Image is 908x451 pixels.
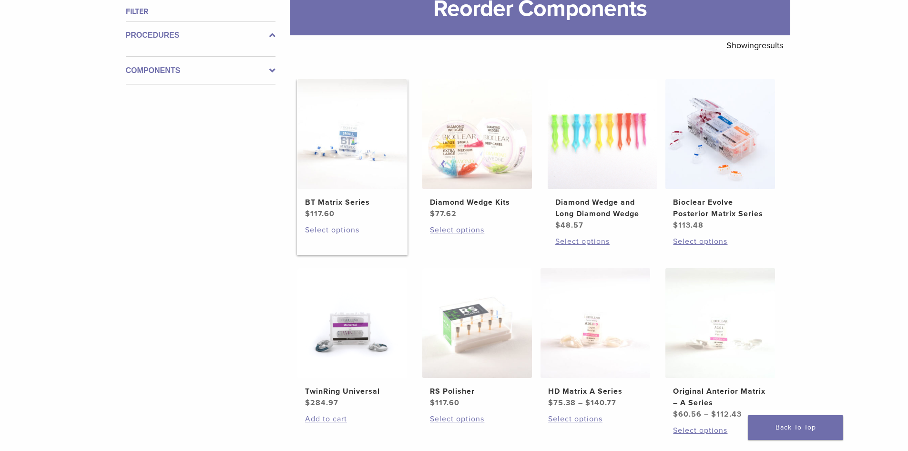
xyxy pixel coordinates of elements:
[548,79,657,189] img: Diamond Wedge and Long Diamond Wedge
[422,79,533,220] a: Diamond Wedge KitsDiamond Wedge Kits $77.62
[673,197,767,220] h2: Bioclear Evolve Posterior Matrix Series
[548,398,576,408] bdi: 75.38
[548,386,643,397] h2: HD Matrix A Series
[555,220,583,230] bdi: 48.57
[673,220,678,230] span: $
[555,197,650,220] h2: Diamond Wedge and Long Diamond Wedge
[430,413,524,425] a: Select options for “RS Polisher”
[422,79,532,189] img: Diamond Wedge Kits
[541,268,650,378] img: HD Matrix A Series
[305,197,399,208] h2: BT Matrix Series
[430,386,524,397] h2: RS Polisher
[297,268,408,409] a: TwinRing UniversalTwinRing Universal $284.97
[673,409,702,419] bdi: 60.56
[126,30,275,41] label: Procedures
[711,409,742,419] bdi: 112.43
[726,35,783,55] p: Showing results
[555,236,650,247] a: Select options for “Diamond Wedge and Long Diamond Wedge”
[748,415,843,440] a: Back To Top
[430,398,459,408] bdi: 117.60
[704,409,709,419] span: –
[665,268,776,420] a: Original Anterior Matrix - A SeriesOriginal Anterior Matrix – A Series
[305,398,310,408] span: $
[673,425,767,436] a: Select options for “Original Anterior Matrix - A Series”
[422,268,533,409] a: RS PolisherRS Polisher $117.60
[665,268,775,378] img: Original Anterior Matrix - A Series
[430,209,457,219] bdi: 77.62
[548,413,643,425] a: Select options for “HD Matrix A Series”
[665,79,775,189] img: Bioclear Evolve Posterior Matrix Series
[305,224,399,236] a: Select options for “BT Matrix Series”
[305,386,399,397] h2: TwinRing Universal
[297,79,408,220] a: BT Matrix SeriesBT Matrix Series $117.60
[665,79,776,231] a: Bioclear Evolve Posterior Matrix SeriesBioclear Evolve Posterior Matrix Series $113.48
[578,398,583,408] span: –
[126,6,275,17] h4: Filter
[422,268,532,378] img: RS Polisher
[585,398,591,408] span: $
[305,398,338,408] bdi: 284.97
[673,386,767,409] h2: Original Anterior Matrix – A Series
[548,398,553,408] span: $
[673,236,767,247] a: Select options for “Bioclear Evolve Posterior Matrix Series”
[430,197,524,208] h2: Diamond Wedge Kits
[540,268,651,409] a: HD Matrix A SeriesHD Matrix A Series
[673,220,704,230] bdi: 113.48
[555,220,561,230] span: $
[297,79,407,189] img: BT Matrix Series
[305,209,335,219] bdi: 117.60
[711,409,716,419] span: $
[585,398,616,408] bdi: 140.77
[297,268,407,378] img: TwinRing Universal
[430,209,435,219] span: $
[305,209,310,219] span: $
[305,413,399,425] a: Add to cart: “TwinRing Universal”
[547,79,658,231] a: Diamond Wedge and Long Diamond WedgeDiamond Wedge and Long Diamond Wedge $48.57
[673,409,678,419] span: $
[126,65,275,76] label: Components
[430,398,435,408] span: $
[430,224,524,236] a: Select options for “Diamond Wedge Kits”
